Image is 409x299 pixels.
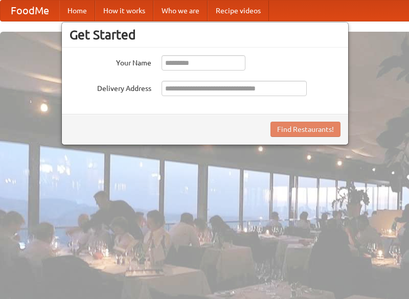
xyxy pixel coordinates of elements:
h3: Get Started [70,27,340,42]
button: Find Restaurants! [270,122,340,137]
a: Recipe videos [208,1,269,21]
a: FoodMe [1,1,59,21]
label: Your Name [70,55,151,68]
a: Home [59,1,95,21]
a: Who we are [153,1,208,21]
label: Delivery Address [70,81,151,94]
a: How it works [95,1,153,21]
